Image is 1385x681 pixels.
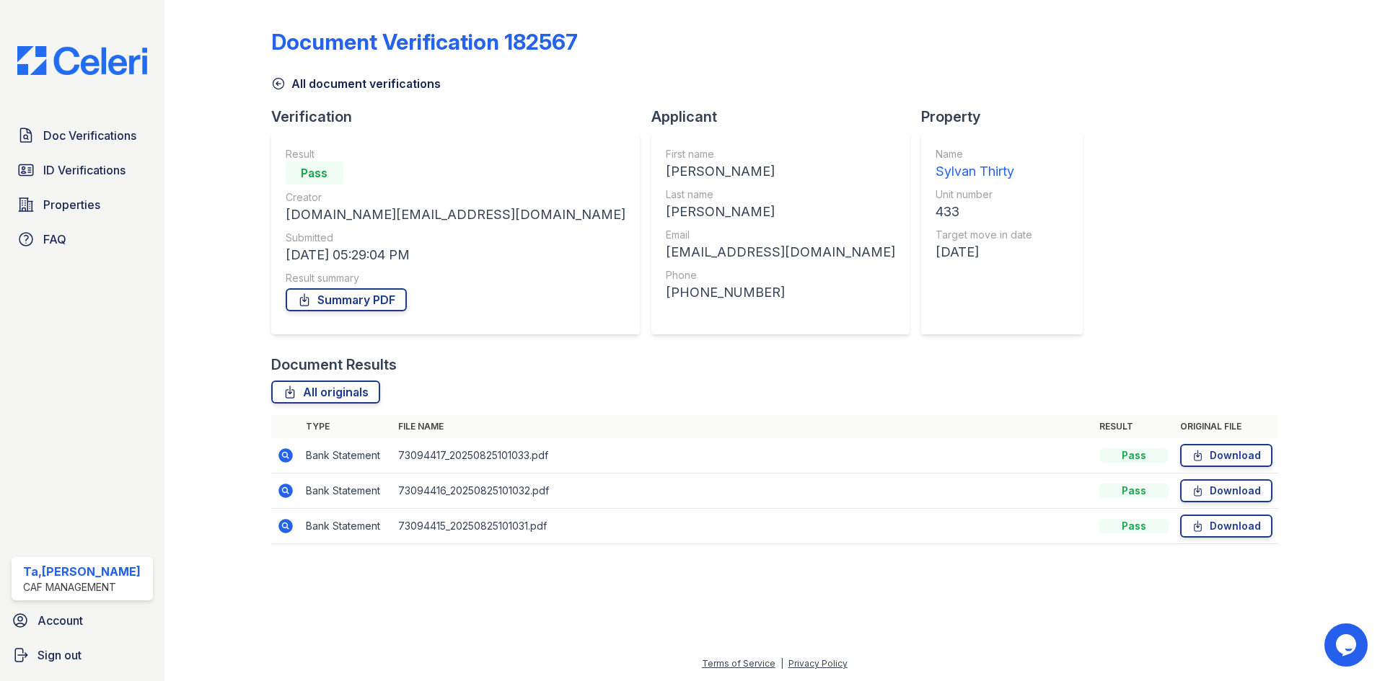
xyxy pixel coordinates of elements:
[300,473,392,509] td: Bank Statement
[788,658,848,669] a: Privacy Policy
[271,107,651,127] div: Verification
[1094,415,1174,438] th: Result
[6,641,159,669] a: Sign out
[300,438,392,473] td: Bank Statement
[38,612,83,629] span: Account
[43,161,126,179] span: ID Verifications
[651,107,921,127] div: Applicant
[781,658,783,669] div: |
[38,646,82,664] span: Sign out
[936,242,1032,262] div: [DATE]
[286,190,625,205] div: Creator
[286,161,343,184] div: Pass
[43,231,66,248] span: FAQ
[1180,515,1272,538] a: Download
[666,161,895,182] div: [PERSON_NAME]
[12,190,153,219] a: Properties
[1180,444,1272,467] a: Download
[936,187,1032,202] div: Unit number
[666,202,895,222] div: [PERSON_NAME]
[392,509,1094,544] td: 73094415_20250825101031.pdf
[43,127,136,144] span: Doc Verifications
[921,107,1094,127] div: Property
[936,228,1032,242] div: Target move in date
[271,355,397,375] div: Document Results
[936,147,1032,182] a: Name Sylvan Thirty
[12,121,153,150] a: Doc Verifications
[12,225,153,254] a: FAQ
[666,268,895,282] div: Phone
[666,282,895,303] div: [PHONE_NUMBER]
[1099,448,1169,463] div: Pass
[392,438,1094,473] td: 73094417_20250825101033.pdf
[286,288,407,311] a: Summary PDF
[286,231,625,245] div: Submitted
[1180,479,1272,502] a: Download
[300,509,392,544] td: Bank Statement
[300,415,392,438] th: Type
[286,271,625,285] div: Result summary
[666,147,895,161] div: First name
[43,196,100,213] span: Properties
[286,205,625,225] div: [DOMAIN_NAME][EMAIL_ADDRESS][DOMAIN_NAME]
[271,75,441,92] a: All document verifications
[1099,484,1169,498] div: Pass
[666,242,895,262] div: [EMAIL_ADDRESS][DOMAIN_NAME]
[1174,415,1278,438] th: Original file
[936,161,1032,182] div: Sylvan Thirty
[1324,623,1371,667] iframe: chat widget
[23,563,141,580] div: Ta,[PERSON_NAME]
[666,228,895,242] div: Email
[286,245,625,265] div: [DATE] 05:29:04 PM
[6,46,159,75] img: CE_Logo_Blue-a8612792a0a2168367f1c8372b55b34899dd931a85d93a1a3d3e32e68fde9ad4.png
[392,415,1094,438] th: File name
[286,147,625,161] div: Result
[1099,519,1169,533] div: Pass
[936,147,1032,161] div: Name
[271,29,578,55] div: Document Verification 182567
[6,606,159,635] a: Account
[936,202,1032,222] div: 433
[392,473,1094,509] td: 73094416_20250825101032.pdf
[271,380,380,404] a: All originals
[12,156,153,184] a: ID Verifications
[23,580,141,595] div: CAF Management
[666,187,895,202] div: Last name
[702,658,775,669] a: Terms of Service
